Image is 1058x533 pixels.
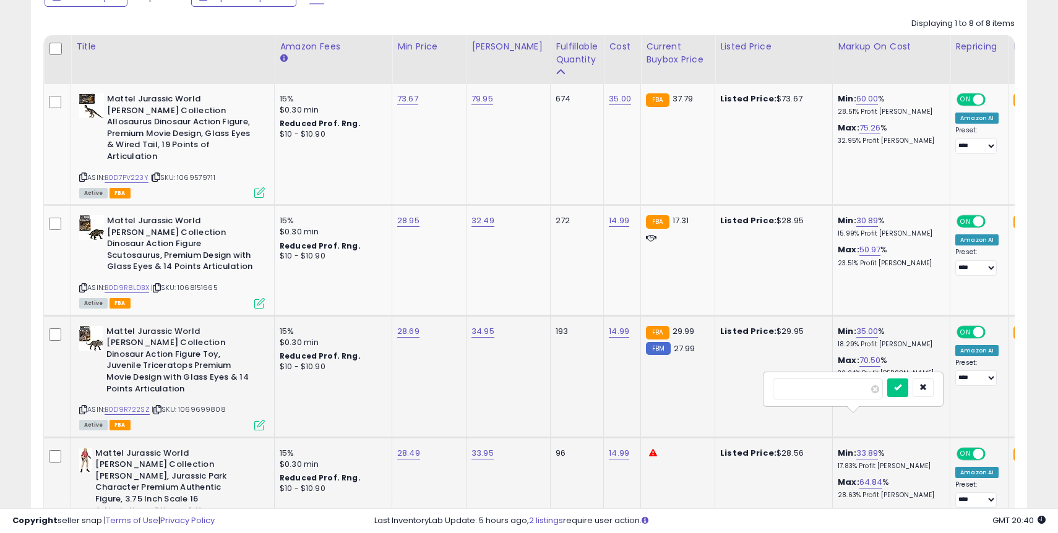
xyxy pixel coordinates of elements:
[838,369,940,378] p: 30.24% Profit [PERSON_NAME]
[958,216,973,227] span: ON
[529,514,563,526] a: 2 listings
[838,244,859,255] b: Max:
[280,351,361,361] b: Reduced Prof. Rng.
[107,215,257,276] b: Mattel Jurassic World [PERSON_NAME] Collection Dinosaur Action Figure Scutosaurus, Premium Design...
[838,137,940,145] p: 32.95% Profit [PERSON_NAME]
[1013,448,1036,461] small: FBA
[955,359,999,386] div: Preset:
[838,447,856,459] b: Min:
[838,215,940,238] div: %
[79,420,108,430] span: All listings currently available for purchase on Amazon
[280,337,382,348] div: $0.30 min
[280,93,382,104] div: 15%
[838,448,940,471] div: %
[471,215,494,227] a: 32.49
[79,326,103,351] img: 41aKPS7CecL._SL40_.jpg
[280,53,287,64] small: Amazon Fees.
[720,40,827,53] div: Listed Price
[280,215,382,226] div: 15%
[859,122,881,134] a: 75.26
[280,118,361,129] b: Reduced Prof. Rng.
[471,325,494,338] a: 34.95
[280,241,361,251] b: Reduced Prof. Rng.
[673,93,694,104] span: 37.79
[838,325,856,337] b: Min:
[838,462,940,471] p: 17.83% Profit [PERSON_NAME]
[110,420,131,430] span: FBA
[280,251,382,262] div: $10 - $10.90
[110,298,131,309] span: FBA
[280,226,382,237] div: $0.30 min
[856,93,879,105] a: 60.00
[838,122,940,145] div: %
[471,93,493,105] a: 79.95
[838,244,940,267] div: %
[955,40,1003,53] div: Repricing
[674,343,695,354] span: 27.99
[992,514,1046,526] span: 2025-09-15 20:40 GMT
[79,188,108,198] span: All listings currently available for purchase on Amazon
[838,122,859,134] b: Max:
[955,234,999,245] div: Amazon AI
[79,298,108,309] span: All listings currently available for purchase on Amazon
[79,215,104,240] img: 41D5fHVmQGL._SL40_.jpg
[838,476,859,488] b: Max:
[471,447,494,459] a: 33.95
[838,340,940,349] p: 18.29% Profit [PERSON_NAME]
[720,215,823,226] div: $28.95
[397,447,420,459] a: 28.49
[105,404,150,415] a: B0D9R722SZ
[859,476,883,488] a: 64.84
[397,325,419,338] a: 28.69
[838,355,940,378] div: %
[397,40,461,53] div: Min Price
[107,93,257,165] b: Mattel Jurassic World [PERSON_NAME] Collection Allosaurus Dinosaur Action Figure, Premium Movie D...
[397,93,418,105] a: 73.67
[1013,215,1036,229] small: FBA
[79,448,92,472] img: 31biDp83cHL._SL40_.jpg
[673,215,689,226] span: 17.31
[646,40,710,66] div: Current Buybox Price
[838,93,940,116] div: %
[106,326,257,398] b: Mattel Jurassic World [PERSON_NAME] Collection Dinosaur Action Figure Toy, Juvenile Triceratops P...
[838,215,856,226] b: Min:
[838,259,940,268] p: 23.51% Profit [PERSON_NAME]
[556,215,594,226] div: 272
[720,93,776,104] b: Listed Price:
[859,244,881,256] a: 50.97
[984,216,1004,227] span: OFF
[280,362,382,372] div: $10 - $10.90
[958,448,973,459] span: ON
[720,448,823,459] div: $28.56
[280,484,382,494] div: $10 - $10.90
[471,40,545,53] div: [PERSON_NAME]
[609,215,629,227] a: 14.99
[79,326,265,429] div: ASIN:
[838,93,856,104] b: Min:
[720,326,823,337] div: $29.95
[280,104,382,116] div: $0.30 min
[955,126,999,154] div: Preset:
[856,215,879,227] a: 30.89
[955,480,999,508] div: Preset:
[397,215,419,227] a: 28.95
[838,354,859,366] b: Max:
[955,248,999,276] div: Preset:
[646,93,669,107] small: FBA
[838,477,940,500] div: %
[556,326,594,337] div: 193
[152,404,226,414] span: | SKU: 1069699808
[609,325,629,338] a: 14.99
[79,93,265,197] div: ASIN:
[609,447,629,459] a: 14.99
[838,491,940,500] p: 28.63% Profit [PERSON_NAME]
[150,173,215,182] span: | SKU: 1069579711
[646,215,669,229] small: FBA
[859,354,881,367] a: 70.50
[280,129,382,140] div: $10 - $10.90
[160,514,215,526] a: Privacy Policy
[110,188,131,198] span: FBA
[105,283,149,293] a: B0D9R8LDBX
[280,459,382,470] div: $0.30 min
[838,229,940,238] p: 15.99% Profit [PERSON_NAME]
